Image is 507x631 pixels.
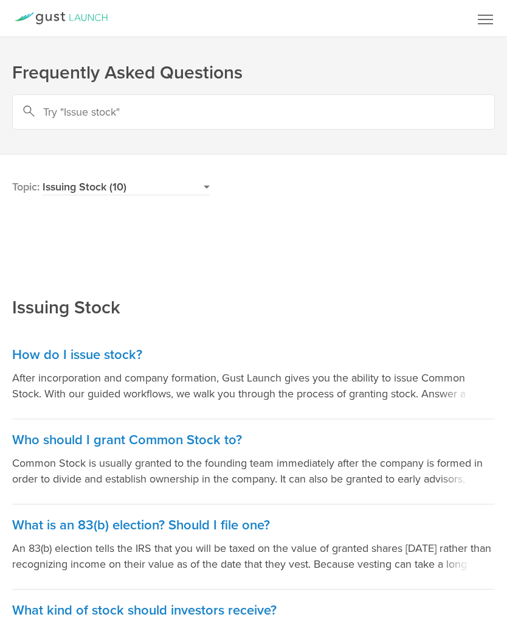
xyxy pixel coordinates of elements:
[12,346,495,364] h3: How do I issue stock?
[12,590,495,619] a: What kind of stock should investors receive?
[12,61,495,85] h1: Frequently Asked Questions
[12,334,495,419] a: How do I issue stock? After incorporation and company formation, Gust Launch gives you the abilit...
[12,97,210,195] h2: Topic:
[12,540,495,572] p: An 83(b) election tells the IRS that you will be taxed on the value of granted shares [DATE] rath...
[14,12,108,24] a: Gust
[12,602,495,619] h3: What kind of stock should investors receive?
[12,517,495,534] h3: What is an 83(b) election? Should I file one?
[12,419,495,504] a: Who should I grant Common Stock to? Common Stock is usually granted to the founding team immediat...
[12,94,495,130] input: Try "Issue stock"
[12,455,495,487] p: Common Stock is usually granted to the founding team immediately after the company is formed in o...
[12,431,495,449] h3: Who should I grant Common Stock to?
[12,214,120,320] h2: Issuing Stock
[12,370,495,402] p: After incorporation and company formation, Gust Launch gives you the ability to issue Common Stoc...
[12,504,495,590] a: What is an 83(b) election? Should I file one? An 83(b) election tells the IRS that you will be ta...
